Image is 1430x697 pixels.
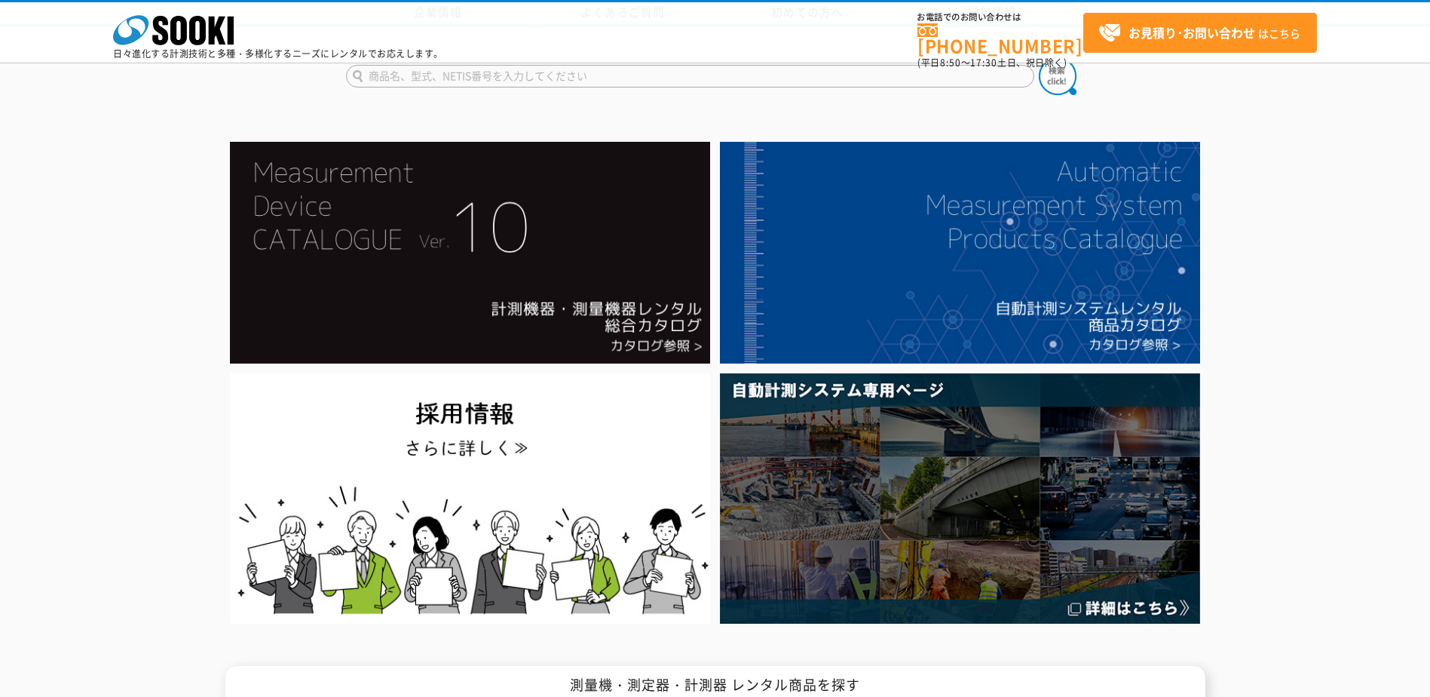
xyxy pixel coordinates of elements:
span: (平日 ～ 土日、祝日除く) [917,56,1067,69]
img: btn_search.png [1039,57,1076,95]
span: 17:30 [970,56,997,69]
p: 日々進化する計測技術と多種・多様化するニーズにレンタルでお応えします。 [113,49,443,58]
span: 8:50 [940,56,961,69]
span: はこちら [1098,22,1300,45]
a: お見積り･お問い合わせはこちら [1083,13,1317,53]
img: 自動計測システムカタログ [720,142,1200,364]
input: 商品名、型式、NETIS番号を入力してください [346,65,1034,88]
img: 自動計測システム専用ページ [720,373,1200,623]
span: お電話でのお問い合わせは [917,13,1083,22]
a: [PHONE_NUMBER] [917,23,1083,54]
img: SOOKI recruit [230,373,710,623]
strong: お見積り･お問い合わせ [1128,23,1255,41]
img: Catalog Ver10 [230,142,710,364]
